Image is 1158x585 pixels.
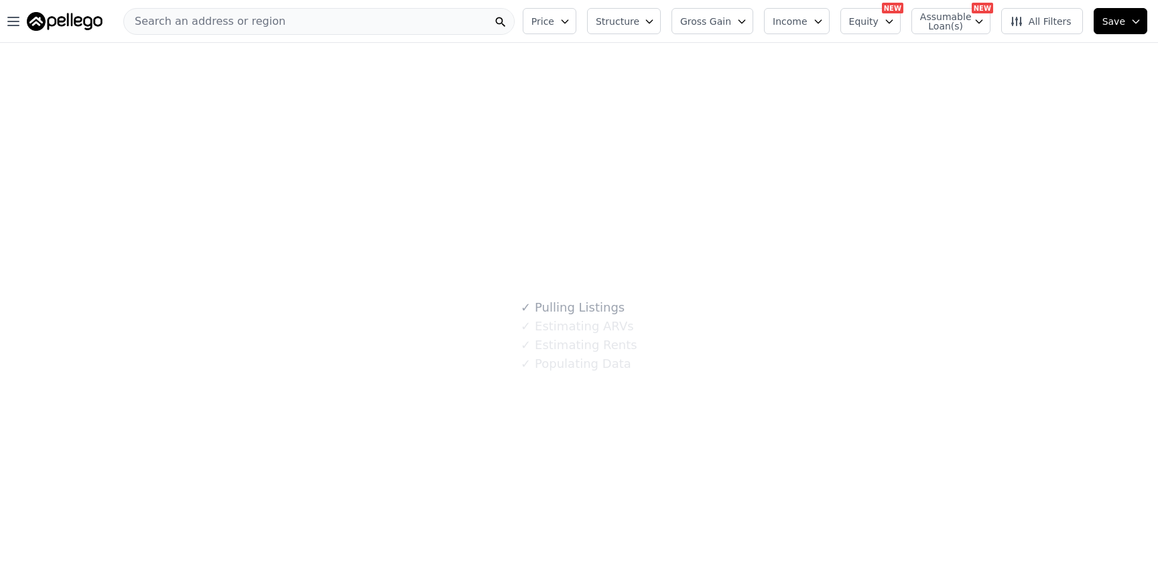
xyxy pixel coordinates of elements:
div: Populating Data [521,354,631,373]
div: NEW [972,3,993,13]
span: Income [773,15,808,28]
span: All Filters [1010,15,1072,28]
span: ✓ [521,301,531,314]
span: Structure [596,15,639,28]
div: Pulling Listings [521,298,625,317]
button: Income [764,8,830,34]
span: ✓ [521,338,531,352]
span: Price [531,15,554,28]
span: ✓ [521,357,531,371]
span: Equity [849,15,879,28]
span: Assumable Loan(s) [920,12,963,31]
button: Price [523,8,576,34]
div: Estimating Rents [521,336,637,354]
div: Estimating ARVs [521,317,633,336]
span: ✓ [521,320,531,333]
button: Save [1094,8,1147,34]
button: Assumable Loan(s) [911,8,990,34]
button: Equity [840,8,901,34]
span: Search an address or region [124,13,285,29]
button: All Filters [1001,8,1083,34]
button: Gross Gain [671,8,753,34]
span: Gross Gain [680,15,731,28]
div: NEW [882,3,903,13]
span: Save [1102,15,1125,28]
button: Structure [587,8,661,34]
img: Pellego [27,12,103,31]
